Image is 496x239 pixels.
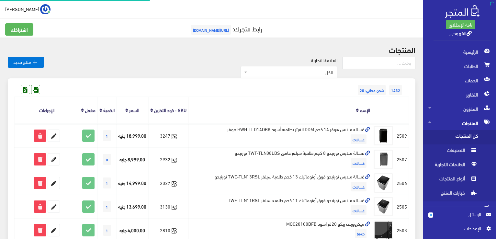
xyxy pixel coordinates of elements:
[428,201,491,216] span: التسويق
[188,171,372,195] td: غسالة ملابس تورنيدو فوق أوتوماتيك 13 كجم طلمبة سيلفر TWE-TLN13RSL تورنيدو
[428,144,478,159] span: التصنيفات
[172,181,177,187] svg: Synced with Zoho Books
[428,87,491,102] span: التقارير
[423,87,496,102] a: التقارير
[428,159,478,173] span: العلامات التجارية
[423,73,496,87] a: العملاء
[15,97,79,124] th: الإجراءات
[423,159,496,173] a: العلامات التجارية
[8,57,44,68] a: منتج جديد
[241,66,337,78] span: الكل
[103,154,111,165] span: 0
[423,102,496,116] a: المخزون
[428,212,433,218] span: 0
[360,105,370,114] a: الإسم
[172,205,177,210] svg: Synced with Zoho Books
[428,59,491,73] span: الطلبات
[103,130,111,141] span: 1
[374,150,393,169] img: ghsal-mlabs-tornydo-8-kgm-tlmb-sylfr-ghamk-twt-tln08lds-tornydo.jpg
[428,211,491,225] a: 0 الرسائل
[374,126,393,145] img: ghsal-mlabs-hofr-14-kgm-ddm-anfrtr-btlmb-asod-hwh-tld14dbk-hofr.jpg
[428,73,491,87] span: العملاء
[351,134,366,144] span: غسالات
[395,195,409,218] td: 2505
[423,173,496,187] a: أنواع المنتجات
[423,130,496,144] a: كل المنتجات
[148,195,188,218] td: 3130
[428,173,478,187] span: أنواع المنتجات
[374,173,393,193] img: ghsal-mlabs-tornydo-fok-aotomatyk-13-kgm-tlmb-sylfr-twe-tln13rsl-tornydo.jpg
[446,20,475,29] a: باقة الإنطلاق
[395,171,409,195] td: 2506
[117,148,149,171] td: 8,999.00 جنيه
[351,205,366,215] span: غسالات
[117,171,149,195] td: 14,999.00 جنيه
[148,148,188,171] td: 2932
[188,195,372,218] td: غسالة ملابس تورنيدو فوق أوتوماتيك 11 كجم طلمبة سيلفر TWE-TLN11RSL
[5,23,33,36] a: اشتراكك
[5,5,39,13] span: [PERSON_NAME]
[428,45,491,59] span: الرئيسية
[395,124,409,147] td: 2509
[188,124,372,147] td: غسالة ملابس هوفر 14 كجم DDM انفرتر بطلمبة أسود HWH-TLD14DBK هوفر
[428,102,491,116] span: المخزون
[428,116,491,130] span: المنتجات
[31,58,39,66] i: 
[423,187,496,201] a: خيارات المنتج
[8,45,415,54] h2: المنتجات
[351,158,366,168] span: غسالات
[129,105,139,114] a: السعر
[191,25,231,35] span: [URL][DOMAIN_NAME]
[154,105,186,114] a: SKU - كود التخزين
[374,197,393,216] img: ghsal-mlabs-tornydo-fok-aotomatyk-11-kgm-tlmb-sylfr-twe-tln11rsl.jpg
[434,225,481,232] span: اﻹعدادات
[189,22,262,34] a: رابط متجرك:[URL][DOMAIN_NAME]
[423,116,496,130] a: المنتجات
[5,4,51,14] a: ... [PERSON_NAME]
[395,148,409,171] td: 2507
[423,45,496,59] a: الرئيسية
[438,211,481,218] span: الرسائل
[358,85,386,95] span: شحن مجاني: 20
[103,225,111,236] span: 1
[172,134,177,139] svg: Synced with Zoho Books
[40,4,51,15] img: ...
[103,177,111,188] span: 1
[423,59,496,73] a: الطلبات
[249,69,333,75] span: الكل
[311,57,337,64] label: العلامة التجارية
[117,124,149,147] td: 18,999.00 جنيه
[351,182,366,191] span: غسالات
[85,105,96,114] a: مفعل
[449,28,472,38] a: القهوجي
[103,105,115,114] a: الكمية
[355,229,366,238] span: beko
[148,171,188,195] td: 2027
[428,225,491,235] a: اﻹعدادات
[188,148,372,171] td: غسالة ملابس تورنيدو 8 كجم طلمبة سيلفر غامق TWT-TLN08LDS تورنيدو
[342,57,415,69] input: بحث...
[117,195,149,218] td: 13,699.00 جنيه
[103,201,111,212] span: 1
[428,187,478,201] span: خيارات المنتج
[428,130,478,144] span: كل المنتجات
[445,5,479,18] img: .
[423,144,496,159] a: التصنيفات
[389,85,402,95] span: 1432
[148,124,188,147] td: 3247
[172,158,177,163] svg: Synced with Zoho Books
[172,228,177,233] svg: Synced with Zoho Books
